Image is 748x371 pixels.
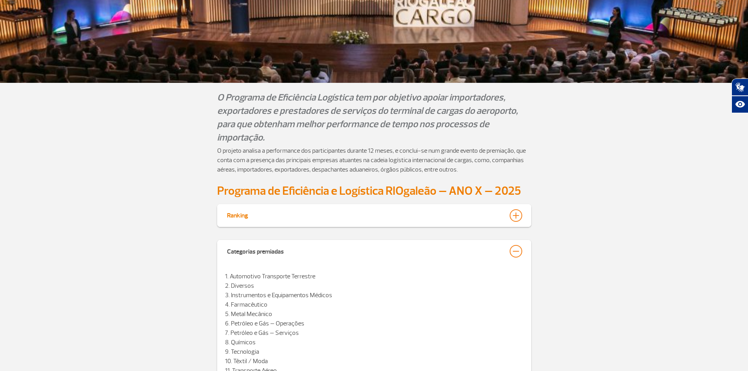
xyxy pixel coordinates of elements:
p: O projeto analisa a performance dos participantes durante 12 meses, e conclui-se num grande event... [217,146,531,174]
button: Categorias premiadas [227,245,522,258]
button: Abrir tradutor de língua de sinais. [732,79,748,96]
button: Ranking [227,209,522,222]
div: Plugin de acessibilidade da Hand Talk. [732,79,748,113]
div: Ranking [227,209,248,219]
h2: Programa de Eficiência e Logística RIOgaleão – ANO X – 2025 [217,184,531,198]
button: Abrir recursos assistivos. [732,96,748,113]
p: O Programa de Eficiência Logística tem por objetivo apoiar importadores, exportadores e prestador... [217,91,531,144]
div: Categorias premiadas [227,245,284,256]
